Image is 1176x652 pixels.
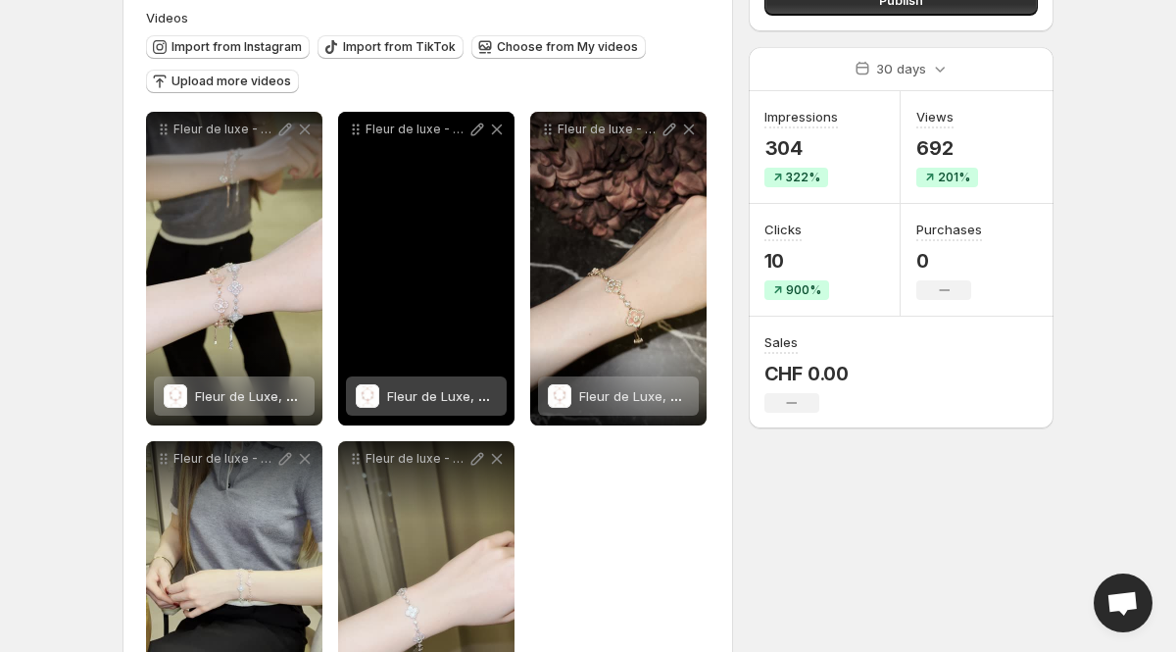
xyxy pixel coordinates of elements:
[146,112,322,426] div: Fleur de luxe - Slide 5Fleur de Luxe, ArmbandFleur de Luxe, Armband
[387,388,534,404] span: Fleur de Luxe, Armband
[366,451,467,467] p: Fleur de luxe - Slide 1
[1094,574,1152,632] a: Open chat
[548,384,571,408] img: Fleur de Luxe, Armband
[356,384,379,408] img: Fleur de Luxe, Armband
[343,39,456,55] span: Import from TikTok
[764,332,798,352] h3: Sales
[876,59,926,78] p: 30 days
[146,70,299,93] button: Upload more videos
[786,282,821,298] span: 900%
[173,451,275,467] p: Fleur de luxe - Slide 4
[146,35,310,59] button: Import from Instagram
[318,35,464,59] button: Import from TikTok
[764,249,829,273] p: 10
[171,74,291,89] span: Upload more videos
[579,388,726,404] span: Fleur de Luxe, Armband
[471,35,646,59] button: Choose from My videos
[195,388,342,404] span: Fleur de Luxe, Armband
[786,170,820,185] span: 322%
[764,220,802,239] h3: Clicks
[916,107,954,126] h3: Views
[764,136,838,160] p: 304
[497,39,638,55] span: Choose from My videos
[338,112,514,426] div: Fleur de luxe - Slide 3Fleur de Luxe, ArmbandFleur de Luxe, Armband
[764,362,849,385] p: CHF 0.00
[171,39,302,55] span: Import from Instagram
[916,220,982,239] h3: Purchases
[173,122,275,137] p: Fleur de luxe - Slide 5
[164,384,187,408] img: Fleur de Luxe, Armband
[146,10,188,25] span: Videos
[366,122,467,137] p: Fleur de luxe - Slide 3
[764,107,838,126] h3: Impressions
[938,170,970,185] span: 201%
[558,122,660,137] p: Fleur de luxe - Slide 2
[916,249,982,273] p: 0
[916,136,978,160] p: 692
[530,112,707,426] div: Fleur de luxe - Slide 2Fleur de Luxe, ArmbandFleur de Luxe, Armband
